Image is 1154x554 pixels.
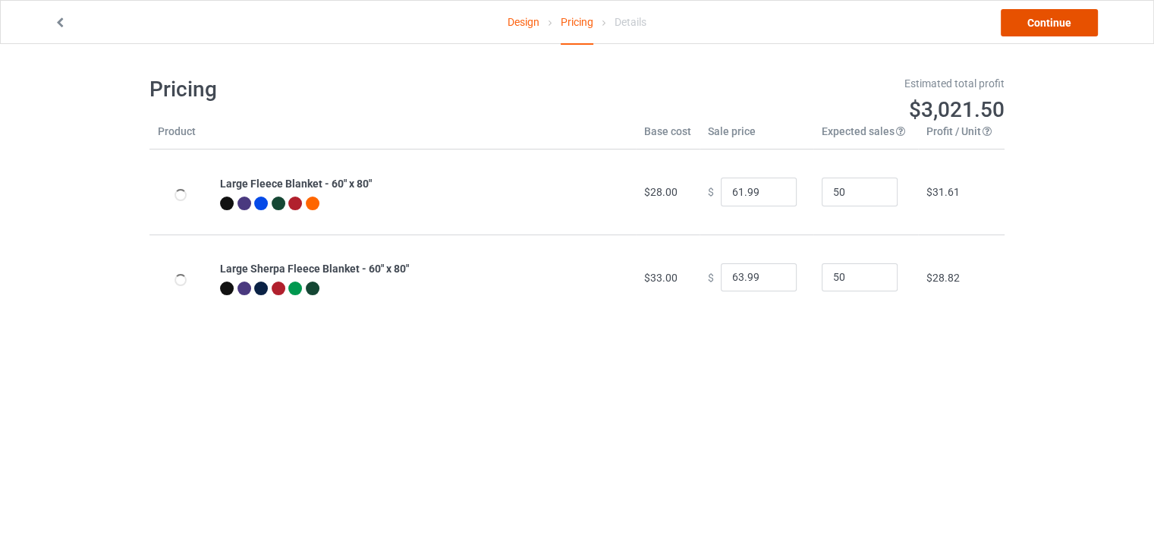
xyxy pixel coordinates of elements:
span: $3,021.50 [909,97,1005,122]
span: $ [708,186,714,198]
span: $31.61 [926,186,960,198]
span: $28.00 [644,186,678,198]
div: Details [615,1,646,43]
th: Expected sales [813,124,918,150]
span: $28.82 [926,272,960,284]
h1: Pricing [149,76,567,103]
div: Pricing [561,1,593,45]
th: Product [149,124,212,150]
div: Estimated total profit [588,76,1005,91]
b: Large Fleece Blanket - 60" x 80" [220,178,372,190]
th: Base cost [636,124,700,150]
th: Sale price [700,124,813,150]
span: $33.00 [644,272,678,284]
th: Profit / Unit [918,124,1005,150]
span: $ [708,271,714,283]
a: Design [508,1,539,43]
b: Large Sherpa Fleece Blanket - 60" x 80" [220,263,409,275]
a: Continue [1001,9,1098,36]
